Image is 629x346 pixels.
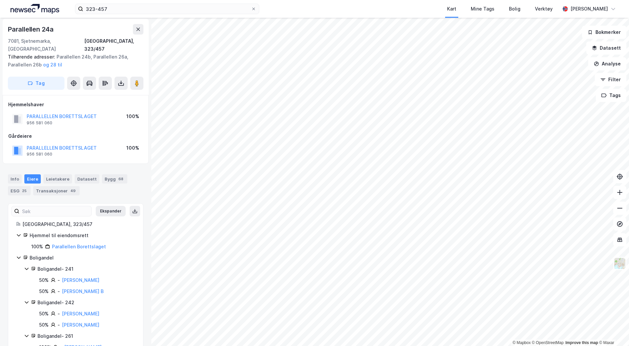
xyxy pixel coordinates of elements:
[21,187,28,194] div: 25
[58,321,60,329] div: -
[27,152,52,157] div: 956 581 060
[513,340,531,345] a: Mapbox
[570,5,608,13] div: [PERSON_NAME]
[126,144,139,152] div: 100%
[39,321,49,329] div: 50%
[595,73,626,86] button: Filter
[83,4,251,14] input: Søk på adresse, matrikkel, gårdeiere, leietakere eller personer
[8,132,143,140] div: Gårdeiere
[588,57,626,70] button: Analyse
[62,322,99,328] a: [PERSON_NAME]
[8,174,22,184] div: Info
[532,340,564,345] a: OpenStreetMap
[11,4,59,14] img: logo.a4113a55bc3d86da70a041830d287a7e.svg
[39,287,49,295] div: 50%
[8,101,143,109] div: Hjemmelshaver
[30,254,135,262] div: Boligandel
[39,276,49,284] div: 50%
[58,310,60,318] div: -
[38,332,135,340] div: Boligandel - 261
[84,37,143,53] div: [GEOGRAPHIC_DATA], 323/457
[38,265,135,273] div: Boligandel - 241
[96,206,126,216] button: Ekspander
[126,112,139,120] div: 100%
[62,311,99,316] a: [PERSON_NAME]
[62,277,99,283] a: [PERSON_NAME]
[24,174,41,184] div: Eiere
[117,176,125,182] div: 68
[43,174,72,184] div: Leietakere
[33,186,80,195] div: Transaksjoner
[102,174,127,184] div: Bygg
[596,314,629,346] iframe: Chat Widget
[8,37,84,53] div: 7081, Sjetnemarka, [GEOGRAPHIC_DATA]
[52,244,106,249] a: Parallellen Borettslaget
[58,276,60,284] div: -
[596,314,629,346] div: Kontrollprogram for chat
[38,299,135,307] div: Boligandel - 242
[535,5,553,13] div: Verktøy
[471,5,494,13] div: Mine Tags
[27,120,52,126] div: 956 581 060
[582,26,626,39] button: Bokmerker
[8,186,31,195] div: ESG
[8,24,55,35] div: Parallellen 24a
[19,206,91,216] input: Søk
[8,53,138,69] div: Parallellen 24b, Parallellen 26a, Parallellen 26b
[22,220,135,228] div: [GEOGRAPHIC_DATA], 323/457
[8,54,57,60] span: Tilhørende adresser:
[31,243,43,251] div: 100%
[586,41,626,55] button: Datasett
[447,5,456,13] div: Kart
[30,232,135,239] div: Hjemmel til eiendomsrett
[509,5,520,13] div: Bolig
[75,174,99,184] div: Datasett
[69,187,77,194] div: 49
[8,77,64,90] button: Tag
[614,257,626,270] img: Z
[58,287,60,295] div: -
[62,288,104,294] a: [PERSON_NAME] B
[596,89,626,102] button: Tags
[566,340,598,345] a: Improve this map
[39,310,49,318] div: 50%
